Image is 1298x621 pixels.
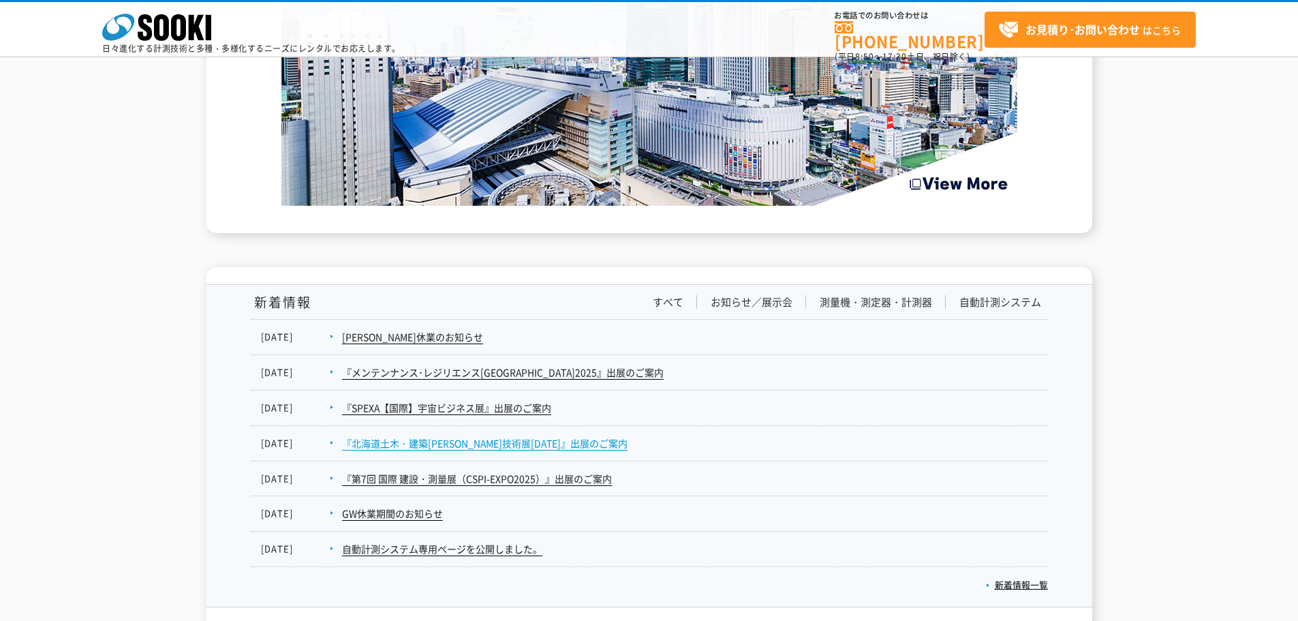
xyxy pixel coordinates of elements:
[835,12,985,20] span: お電話でのお問い合わせは
[998,20,1181,40] span: はこちら
[261,401,322,415] dt: [DATE]
[882,50,907,63] span: 17:30
[711,295,792,309] a: お知らせ／展示会
[342,330,483,344] a: [PERSON_NAME]休業のお知らせ
[959,295,1041,309] a: 自動計測システム
[985,12,1196,48] a: お見積り･お問い合わせはこちら
[261,365,322,380] dt: [DATE]
[342,506,443,521] a: GW休業期間のお知らせ
[261,472,322,486] dt: [DATE]
[855,50,874,63] span: 8:50
[102,44,401,52] p: 日々進化する計測技術と多種・多様化するニーズにレンタルでお応えします。
[820,295,932,309] a: 測量機・測定器・計測器
[251,295,311,309] h1: 新着情報
[835,21,985,49] a: [PHONE_NUMBER]
[835,50,970,63] span: (平日 ～ 土日、祝日除く)
[261,542,322,556] dt: [DATE]
[281,192,1017,205] a: Create the Future
[986,578,1048,591] a: 新着情報一覧
[342,401,551,415] a: 『SPEXA【国際】宇宙ビジネス展』出展のご案内
[342,472,612,486] a: 『第7回 国際 建設・測量展（CSPI-EXPO2025）』出展のご案内
[653,295,683,309] a: すべて
[261,436,322,451] dt: [DATE]
[261,506,322,521] dt: [DATE]
[342,542,542,556] a: 自動計測システム専用ページを公開しました。
[1025,21,1140,37] strong: お見積り･お問い合わせ
[261,330,322,344] dt: [DATE]
[342,365,664,380] a: 『メンテンナンス･レジリエンス[GEOGRAPHIC_DATA]2025』出展のご案内
[342,436,628,451] a: 『北海道土木・建築[PERSON_NAME]技術展[DATE]』出展のご案内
